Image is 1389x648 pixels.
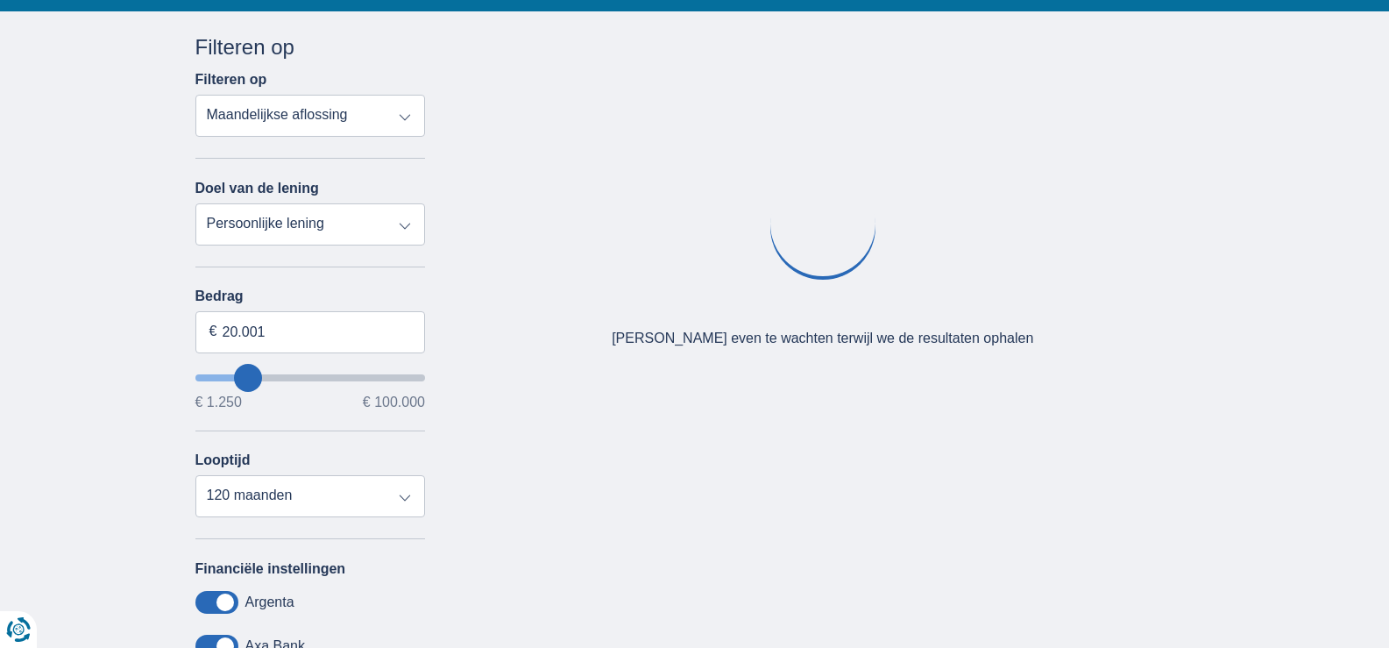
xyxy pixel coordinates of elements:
div: Filteren op [195,32,426,62]
label: Argenta [245,595,294,610]
label: Financiële instellingen [195,561,346,577]
label: Bedrag [195,288,426,304]
div: [PERSON_NAME] even te wachten terwijl we de resultaten ophalen [612,329,1033,349]
label: Doel van de lening [195,181,319,196]
span: € [209,322,217,342]
span: € 100.000 [363,395,425,409]
input: wantToBorrow [195,374,426,381]
label: Looptijd [195,452,251,468]
label: Filteren op [195,72,267,88]
span: € 1.250 [195,395,242,409]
